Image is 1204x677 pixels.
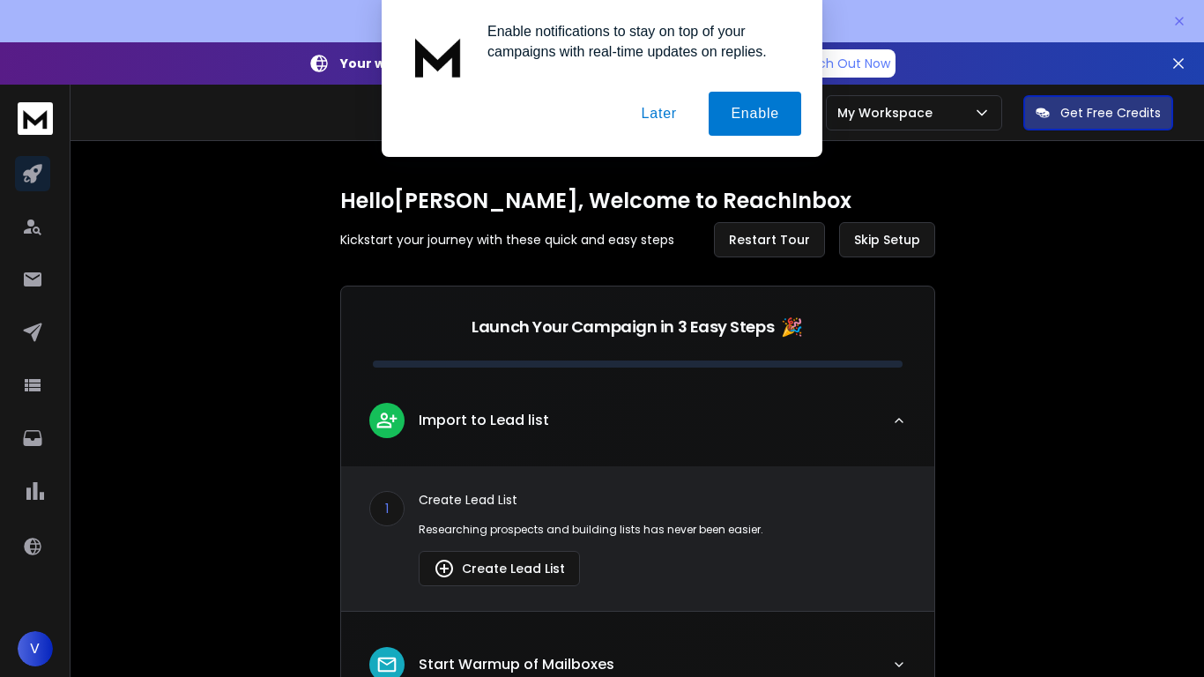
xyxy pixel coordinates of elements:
[472,315,774,339] p: Launch Your Campaign in 3 Easy Steps
[419,491,906,509] p: Create Lead List
[375,409,398,431] img: lead
[403,21,473,92] img: notification icon
[619,92,698,136] button: Later
[419,410,549,431] p: Import to Lead list
[419,551,580,586] button: Create Lead List
[340,231,674,249] p: Kickstart your journey with these quick and easy steps
[434,558,455,579] img: lead
[709,92,801,136] button: Enable
[714,222,825,257] button: Restart Tour
[473,21,801,62] div: Enable notifications to stay on top of your campaigns with real-time updates on replies.
[419,523,906,537] p: Researching prospects and building lists has never been easier.
[375,653,398,676] img: lead
[341,466,934,611] div: leadImport to Lead list
[419,654,614,675] p: Start Warmup of Mailboxes
[369,491,405,526] div: 1
[839,222,935,257] button: Skip Setup
[854,231,920,249] span: Skip Setup
[18,631,53,666] button: V
[340,187,935,215] h1: Hello [PERSON_NAME] , Welcome to ReachInbox
[341,389,934,466] button: leadImport to Lead list
[781,315,803,339] span: 🎉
